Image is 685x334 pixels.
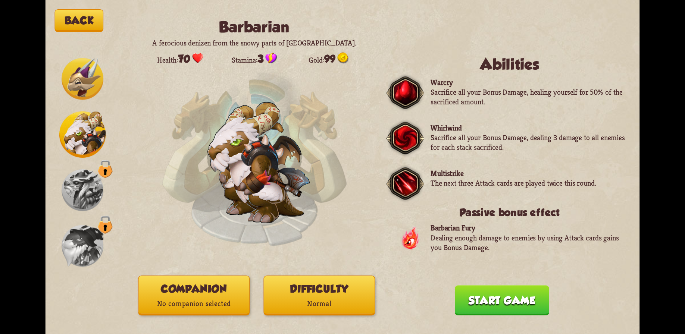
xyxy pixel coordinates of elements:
[301,53,356,65] span: Gold:
[431,233,626,252] p: Dealing enough damage to enemies by using Attack cards gains you Bonus Damage.
[431,178,596,188] p: The next three Attack cards are played twice this round.
[263,275,375,315] button: DifficultyNormal
[226,53,282,65] span: Stamina:
[152,53,208,65] span: Health:
[54,9,103,32] button: Back
[162,65,347,250] img: Enchantment_Altar.png
[394,56,626,73] h2: Abilities
[386,164,424,204] img: ability-frame.png
[431,223,626,233] p: Barbarian Fury
[431,133,626,152] p: Sacrifice all your Bonus Damage, dealing 3 damage to all enemies for each stack sacrificed.
[386,119,424,158] img: ability-frame.png
[98,160,113,178] img: lock-icon.png
[266,53,277,64] img: Stamina_Icon.png
[62,58,103,100] img: Chevalier_Dragon_Icon.png
[139,296,249,311] p: No companion selected
[192,53,203,64] img: health.png
[431,168,596,178] p: Multistrike
[324,53,335,65] span: 99
[178,53,190,65] span: 70
[257,53,263,65] span: 3
[264,296,375,311] p: Normal
[208,103,310,223] img: Barbarian_Dragon.png
[62,225,103,267] img: Wizard_Dragon_Icon.png
[431,87,626,107] p: Sacrifice all your Bonus Damage, healing yourself for 50% of the sacrificed amount.
[59,111,106,158] img: Barbarian_Dragon_Icon.png
[143,38,366,48] p: A ferocious denizen from the snowy parts of [GEOGRAPHIC_DATA].
[401,226,420,250] img: DragonFury.png
[394,207,626,218] h3: Passive bonus effect
[455,285,549,315] button: Start game
[98,216,113,234] img: lock-icon.png
[138,275,250,315] button: CompanionNo companion selected
[386,73,424,113] img: ability-frame.png
[143,19,366,36] h2: Barbarian
[431,78,626,87] p: Warcry
[62,169,103,211] img: Merchant_Dragon_Icon.png
[431,123,626,133] p: Whirlwind
[207,102,311,223] img: Barbarian_Dragon.png
[337,53,348,64] img: gold.png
